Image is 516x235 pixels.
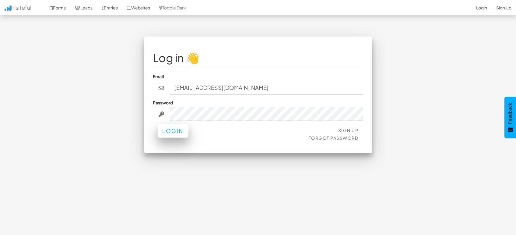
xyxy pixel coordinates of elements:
label: Email [153,73,164,79]
a: Sign Up [338,128,359,133]
button: Feedback - Show survey [504,97,516,138]
span: Feedback [507,103,513,124]
label: Password [153,100,173,106]
button: Login [158,124,188,138]
input: john@doe.com [170,81,363,95]
a: Forgot Password [308,135,359,141]
img: icon.png [5,5,11,11]
h1: Log in 👋 [153,52,363,64]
